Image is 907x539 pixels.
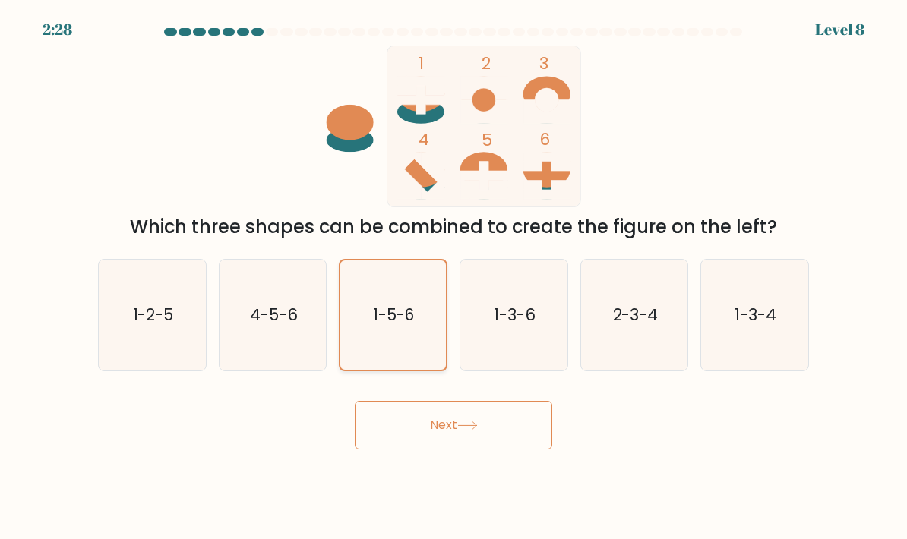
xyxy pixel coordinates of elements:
[735,304,777,326] text: 1-3-4
[612,304,658,326] text: 2-3-4
[482,128,492,152] tspan: 5
[419,52,424,75] tspan: 1
[815,18,864,41] div: Level 8
[107,213,800,241] div: Which three shapes can be combined to create the figure on the left?
[539,52,548,75] tspan: 3
[43,18,72,41] div: 2:28
[374,304,416,326] text: 1-5-6
[355,401,552,449] button: Next
[419,128,429,151] tspan: 4
[539,128,550,151] tspan: 6
[482,52,491,75] tspan: 2
[494,304,536,326] text: 1-3-6
[133,304,174,326] text: 1-2-5
[250,304,298,326] text: 4-5-6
